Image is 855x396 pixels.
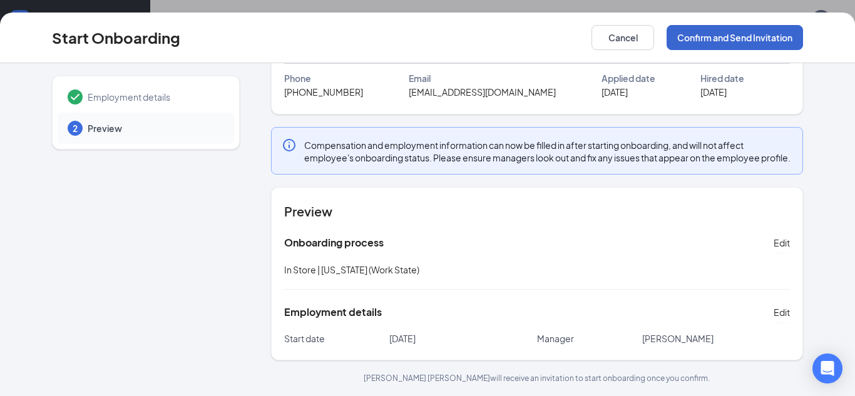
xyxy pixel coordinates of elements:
span: 2 [73,122,78,135]
span: [EMAIL_ADDRESS][DOMAIN_NAME] [409,85,556,99]
button: Edit [774,302,790,322]
svg: Checkmark [68,89,83,104]
span: [DATE] [602,85,628,99]
p: Manager [537,332,642,345]
h3: Start Onboarding [52,27,180,48]
span: Hired date [700,71,744,85]
p: [PERSON_NAME] [PERSON_NAME] will receive an invitation to start onboarding once you confirm. [271,373,803,383]
h4: Preview [284,203,790,220]
span: Applied date [602,71,655,85]
p: Start date [284,332,389,345]
div: Open Intercom Messenger [812,353,842,383]
span: Employment details [88,91,222,103]
h5: Onboarding process [284,236,384,250]
span: [DATE] [700,85,727,99]
p: [DATE] [389,332,537,345]
span: [PHONE_NUMBER] [284,85,363,99]
h5: Employment details [284,305,382,319]
svg: Info [282,138,297,153]
span: Preview [88,122,222,135]
button: Confirm and Send Invitation [667,25,803,50]
p: [PERSON_NAME] [642,332,790,345]
button: Edit [774,233,790,253]
span: Compensation and employment information can now be filled in after starting onboarding, and will ... [304,139,792,164]
span: Email [409,71,431,85]
span: Edit [774,236,790,249]
span: Phone [284,71,311,85]
button: Cancel [591,25,654,50]
span: Edit [774,306,790,318]
span: In Store | [US_STATE] (Work State) [284,264,419,275]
